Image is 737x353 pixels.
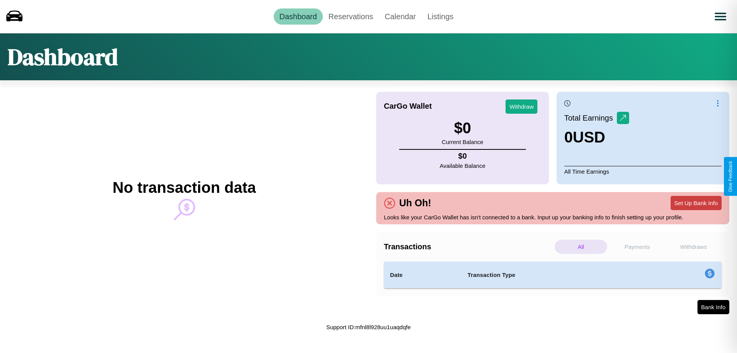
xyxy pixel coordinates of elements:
button: Open menu [710,6,731,27]
p: Available Balance [440,161,486,171]
a: Dashboard [274,8,323,25]
a: Reservations [323,8,379,25]
p: Withdraws [667,240,720,254]
p: Looks like your CarGo Wallet has isn't connected to a bank. Input up your banking info to finish ... [384,212,722,222]
h4: $ 0 [440,152,486,161]
p: Total Earnings [564,111,617,125]
button: Set Up Bank Info [671,196,722,210]
a: Listings [421,8,459,25]
div: Give Feedback [728,161,733,192]
h2: No transaction data [112,179,256,196]
h4: Transactions [384,242,553,251]
table: simple table [384,262,722,288]
p: All Time Earnings [564,166,722,177]
p: Payments [611,240,664,254]
h4: Transaction Type [468,270,642,280]
h4: Uh Oh! [395,197,435,209]
p: All [555,240,607,254]
p: Current Balance [442,137,483,147]
h3: 0 USD [564,129,629,146]
h4: Date [390,270,455,280]
button: Withdraw [506,99,537,114]
h1: Dashboard [8,41,118,73]
h4: CarGo Wallet [384,102,432,111]
button: Bank Info [697,300,729,314]
h3: $ 0 [442,119,483,137]
a: Calendar [379,8,421,25]
p: Support ID: mfnl8l928uu1uaqdqfe [326,322,411,332]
